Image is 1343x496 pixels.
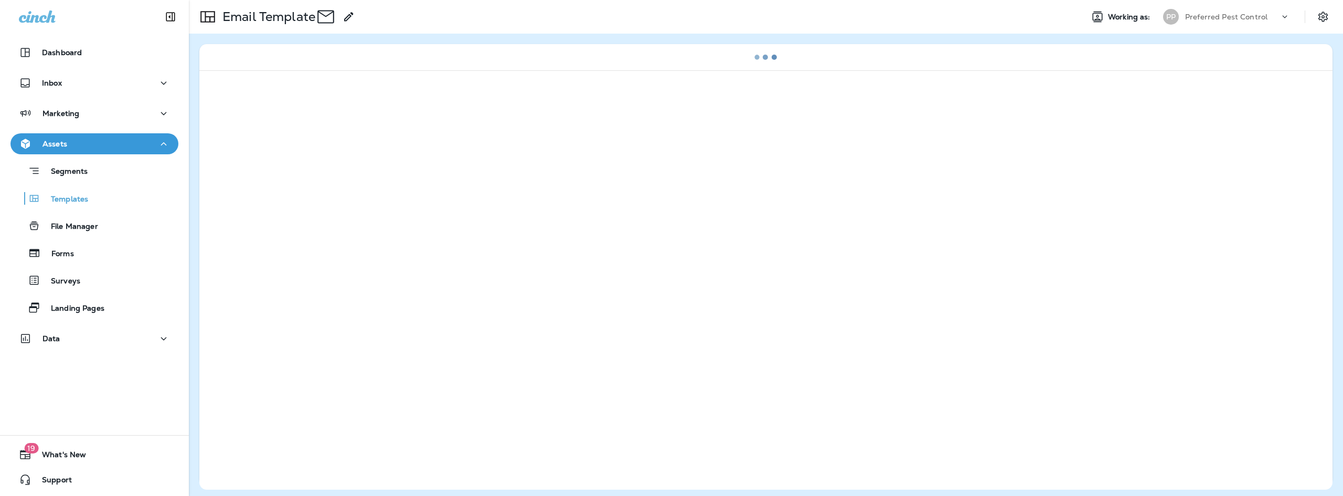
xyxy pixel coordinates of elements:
[42,48,82,57] p: Dashboard
[40,167,88,177] p: Segments
[10,160,178,182] button: Segments
[10,103,178,124] button: Marketing
[1108,13,1153,22] span: Working as:
[10,72,178,93] button: Inbox
[10,133,178,154] button: Assets
[40,277,80,287] p: Surveys
[24,443,38,453] span: 19
[10,215,178,237] button: File Manager
[10,469,178,490] button: Support
[156,6,185,27] button: Collapse Sidebar
[42,79,62,87] p: Inbox
[42,334,60,343] p: Data
[42,140,67,148] p: Assets
[10,269,178,291] button: Surveys
[40,222,98,232] p: File Manager
[1314,7,1333,26] button: Settings
[10,297,178,319] button: Landing Pages
[40,195,88,205] p: Templates
[10,42,178,63] button: Dashboard
[10,187,178,209] button: Templates
[10,328,178,349] button: Data
[218,9,315,25] p: Email Template
[1163,9,1179,25] div: PP
[41,249,74,259] p: Forms
[1185,13,1267,21] p: Preferred Pest Control
[31,450,86,463] span: What's New
[31,476,72,488] span: Support
[10,242,178,264] button: Forms
[10,444,178,465] button: 19What's New
[42,109,79,118] p: Marketing
[40,304,104,314] p: Landing Pages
